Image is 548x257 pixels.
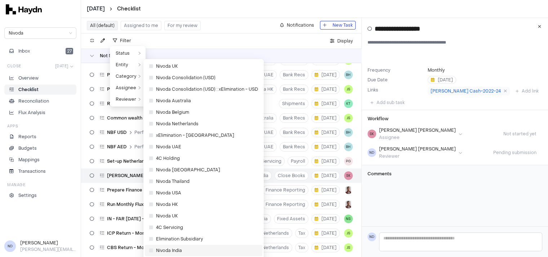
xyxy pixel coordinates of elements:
h3: Manage [7,182,25,188]
p: Checklist [18,86,39,93]
button: [DATE] [311,157,340,166]
button: Add sub task [367,98,407,107]
span: Add sub task [377,99,405,106]
span: right [138,51,141,55]
span: Set-up Netherland Servicer Payroll Entity [107,158,196,164]
button: Finance Reporting [262,200,308,209]
button: SK[PERSON_NAME] [PERSON_NAME]Assignee [367,127,462,140]
button: JS [344,85,353,94]
button: [DATE] [87,5,105,13]
span: [DATE] [315,130,337,135]
span: Nivoda UAE [149,143,181,150]
button: [DATE] [311,200,340,209]
a: Reconciliation [4,96,76,106]
span: [DATE] [315,202,337,207]
button: JP Smit [344,186,353,194]
span: SK [370,131,374,137]
button: Inbox27 [4,46,76,56]
a: Mappings [4,155,76,165]
span: right [138,86,141,90]
span: ND [369,150,374,155]
span: Common wealth - USD [107,115,156,121]
span: Nivoda UK [149,212,178,220]
img: svg+xml,%3c [6,4,42,14]
span: NBF USD [107,130,126,135]
a: Transactions [4,166,76,176]
span: Elimination Subsidiary [149,235,203,243]
span: NBF AED [107,144,126,150]
p: Mappings [18,157,40,163]
button: [DATE] [311,99,340,108]
label: Links [367,87,378,93]
button: JS [344,114,353,122]
span: CBS Return - Monthly [107,245,155,251]
span: [DATE] [315,230,337,236]
span: Inbox [18,48,30,54]
span: Nivoda UK [149,63,178,70]
button: [DATE] [311,128,340,137]
span: Perform Bank Reconciliation [134,144,195,150]
span: Not Started [100,53,125,59]
button: KT [344,99,353,108]
span: JS [347,87,350,92]
div: Assignee [379,135,456,140]
p: Reports [18,134,36,140]
span: right [138,98,141,101]
span: Prepare Finance SnapShot [107,187,164,193]
button: Bank Recs [280,85,308,94]
a: [PERSON_NAME] Cash-2022-24 [428,87,510,95]
button: Finance Reporting [262,185,308,195]
a: Overview [4,73,76,83]
span: Nivoda Consolidation (USD) : xElimination - USD [149,86,258,93]
a: Reports [4,132,76,142]
span: [PERSON_NAME] Cash - [GEOGRAPHIC_DATA] [107,173,210,179]
img: JP Smit [344,200,352,208]
button: PG [344,157,353,166]
button: Bank Recs [280,128,308,137]
button: BH [344,71,353,79]
span: SK [346,173,351,179]
span: [DATE] [315,187,337,193]
button: [DATE] [428,76,456,84]
span: BH [346,144,351,150]
button: Close Books [275,171,308,180]
span: Perform Bank Reconciliation [134,130,195,135]
button: [DATE] [311,171,340,180]
span: BH [346,72,351,78]
div: [PERSON_NAME] [PERSON_NAME] [379,146,456,152]
span: [DATE] [315,115,337,121]
span: PG [346,159,351,164]
span: Review shipping costs vs Rates [107,101,176,107]
span: Nivoda [GEOGRAPHIC_DATA] [149,166,220,173]
span: Entity [116,61,136,68]
button: Tax [295,229,308,238]
p: Budgets [18,145,37,152]
span: Display [337,37,353,45]
span: right [138,75,141,78]
button: ND[PERSON_NAME] [PERSON_NAME]Reviewer [367,146,462,159]
p: Transactions [18,168,46,175]
span: Nivoda [9,28,72,39]
span: Nivoda Consolidation (USD) [149,74,215,81]
div: [PERSON_NAME] [PERSON_NAME] [379,127,456,133]
a: Checklist [117,5,141,13]
h3: Apps [7,123,18,129]
img: JP Smit [344,186,352,194]
p: Flux Analysis [18,109,45,116]
span: Perform Bank Reconciliation [107,86,168,92]
span: Perform Bank Reconciliation [107,72,168,78]
button: Tax [295,243,308,252]
nav: breadcrumb [87,5,141,13]
span: New Task [333,22,353,29]
span: ND [8,244,13,249]
span: JS [347,245,350,251]
button: Shipments [279,99,308,108]
button: 4C Servicing [251,157,285,166]
span: [DATE] [315,245,337,251]
button: Assigned to me [121,21,161,30]
button: SK [344,171,353,180]
button: Payroll [288,157,308,166]
p: Reconciliation [18,98,49,104]
label: Due Date [367,77,425,83]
